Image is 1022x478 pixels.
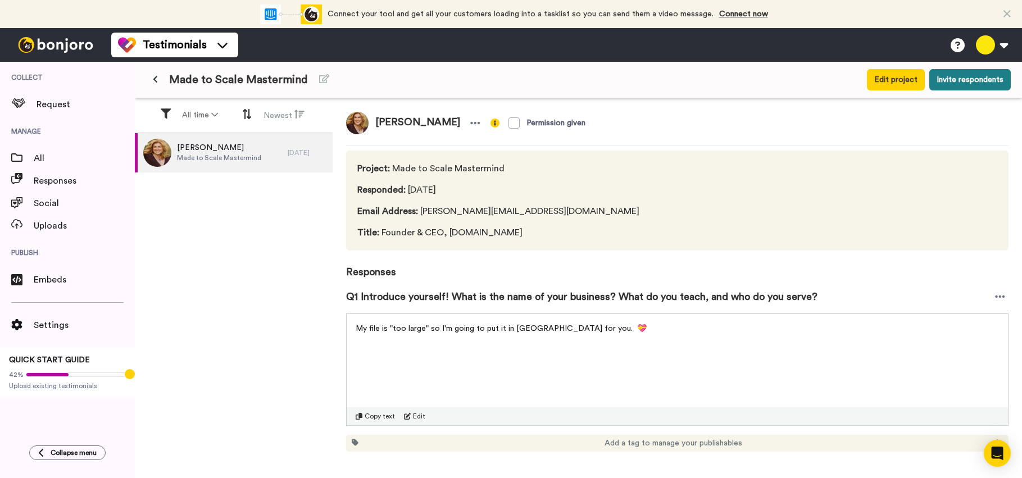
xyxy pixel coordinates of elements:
[719,10,768,18] a: Connect now
[34,174,135,188] span: Responses
[605,438,742,449] span: Add a tag to manage your publishables
[34,152,135,165] span: All
[867,69,925,90] button: Edit project
[37,98,135,111] span: Request
[357,162,639,175] span: Made to Scale Mastermind
[125,369,135,379] div: Tooltip anchor
[143,37,207,53] span: Testimonials
[143,139,171,167] img: cb53e932-f1cd-47ef-8942-017765640c00.jpeg
[9,356,90,364] span: QUICK START GUIDE
[9,370,24,379] span: 42%
[357,226,639,239] span: Founder & CEO, [DOMAIN_NAME]
[490,119,499,128] img: info-yellow.svg
[357,228,379,237] span: Title :
[51,448,97,457] span: Collapse menu
[135,133,333,172] a: [PERSON_NAME]Made to Scale Mastermind[DATE]
[357,164,390,173] span: Project :
[288,148,327,157] div: [DATE]
[929,69,1011,90] button: Invite respondents
[9,381,126,390] span: Upload existing testimonials
[357,204,639,218] span: [PERSON_NAME][EMAIL_ADDRESS][DOMAIN_NAME]
[346,112,369,134] img: cb53e932-f1cd-47ef-8942-017765640c00.jpeg
[328,10,714,18] span: Connect your tool and get all your customers loading into a tasklist so you can send them a video...
[526,117,585,129] div: Permission given
[34,273,135,286] span: Embeds
[118,36,136,54] img: tm-color.svg
[34,197,135,210] span: Social
[356,325,647,333] span: My file is "too large" so I'm going to put it in [GEOGRAPHIC_DATA] for you. 💝
[169,72,308,88] span: Made to Scale Mastermind
[984,440,1011,467] div: Open Intercom Messenger
[29,445,106,460] button: Collapse menu
[357,207,418,216] span: Email Address :
[346,289,817,304] span: Q1 Introduce yourself! What is the name of your business? What do you teach, and who do you serve?
[257,104,311,126] button: Newest
[357,185,406,194] span: Responded :
[177,142,261,153] span: [PERSON_NAME]
[357,183,639,197] span: [DATE]
[346,251,1009,280] span: Responses
[13,37,98,53] img: bj-logo-header-white.svg
[369,112,467,134] span: [PERSON_NAME]
[177,153,261,162] span: Made to Scale Mastermind
[260,4,322,24] div: animation
[413,412,425,421] span: Edit
[34,219,135,233] span: Uploads
[365,412,395,421] span: Copy text
[175,105,225,125] button: All time
[34,318,135,332] span: Settings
